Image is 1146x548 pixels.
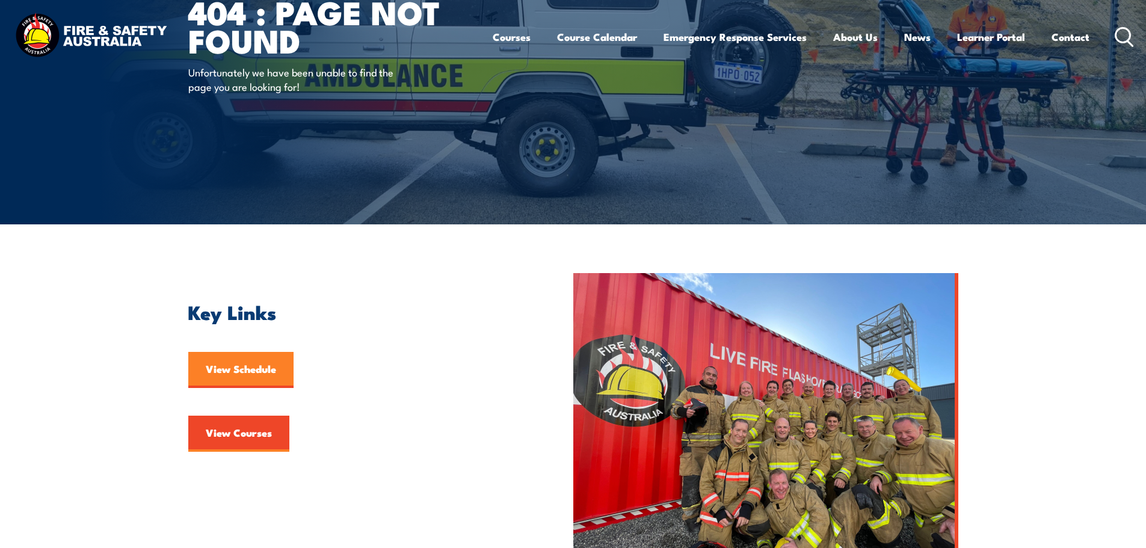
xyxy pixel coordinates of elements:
[904,21,931,53] a: News
[188,352,294,388] a: View Schedule
[188,416,289,452] a: View Courses
[957,21,1025,53] a: Learner Portal
[557,21,637,53] a: Course Calendar
[188,65,408,93] p: Unfortunately we have been unable to find the page you are looking for!
[188,303,518,320] h2: Key Links
[833,21,878,53] a: About Us
[664,21,807,53] a: Emergency Response Services
[1052,21,1089,53] a: Contact
[493,21,531,53] a: Courses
